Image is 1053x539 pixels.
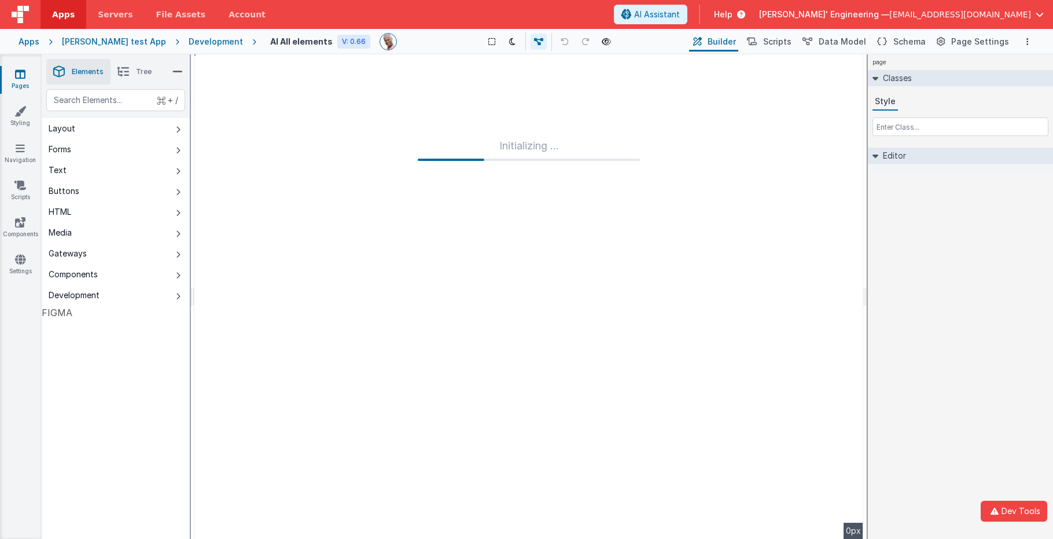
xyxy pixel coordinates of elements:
span: + / [157,89,178,111]
button: Data Model [798,32,868,52]
h4: AI All elements [270,37,333,46]
h2: Classes [878,70,912,86]
button: Components [42,264,190,285]
button: Media [42,222,190,243]
button: Development [42,285,190,306]
div: [PERSON_NAME] test App [62,36,166,47]
button: Dev Tools [981,501,1047,522]
button: Text [42,160,190,181]
button: Buttons [42,181,190,201]
img: 11ac31fe5dc3d0eff3fbbbf7b26fa6e1 [380,34,396,50]
div: Components [49,269,98,280]
span: Help [714,9,732,20]
div: Gateways [49,248,87,259]
div: Text [49,164,67,176]
button: Scripts [743,32,794,52]
span: Page Settings [951,36,1009,47]
input: Search Elements... [46,89,185,111]
input: Enter Class... [872,118,1048,136]
span: File Assets [156,9,206,20]
span: [EMAIL_ADDRESS][DOMAIN_NAME] [889,9,1031,20]
div: Development [189,36,243,47]
button: AI Assistant [614,5,687,24]
div: 0px [844,523,863,539]
div: V: 0.66 [337,35,370,49]
span: Schema [893,36,926,47]
span: Data Model [819,36,866,47]
div: Media [49,227,72,239]
button: Layout [42,118,190,139]
span: Tree [136,67,152,76]
button: Page Settings [933,32,1011,52]
span: AI Assistant [634,9,680,20]
span: Elements [72,67,104,76]
span: Apps [52,9,75,20]
div: HTML [49,206,71,218]
div: Layout [49,123,75,134]
button: Schema [873,32,928,52]
div: Buttons [49,185,79,197]
span: [PERSON_NAME]' Engineering — [759,9,889,20]
button: Forms [42,139,190,160]
button: [PERSON_NAME]' Engineering — [EMAIL_ADDRESS][DOMAIN_NAME] [759,9,1044,20]
div: Development [49,289,100,301]
button: Options [1021,35,1034,49]
div: Initializing ... [418,138,640,161]
button: Gateways [42,243,190,264]
div: FIGMA [42,306,190,320]
div: --> [194,54,863,539]
span: Builder [708,36,736,47]
button: HTML [42,201,190,222]
div: Forms [49,144,71,155]
div: Apps [19,36,39,47]
h4: page [868,54,891,70]
button: Style [872,93,898,111]
h2: Editor [878,148,906,164]
span: Servers [98,9,132,20]
button: Builder [689,32,738,52]
span: Scripts [763,36,791,47]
